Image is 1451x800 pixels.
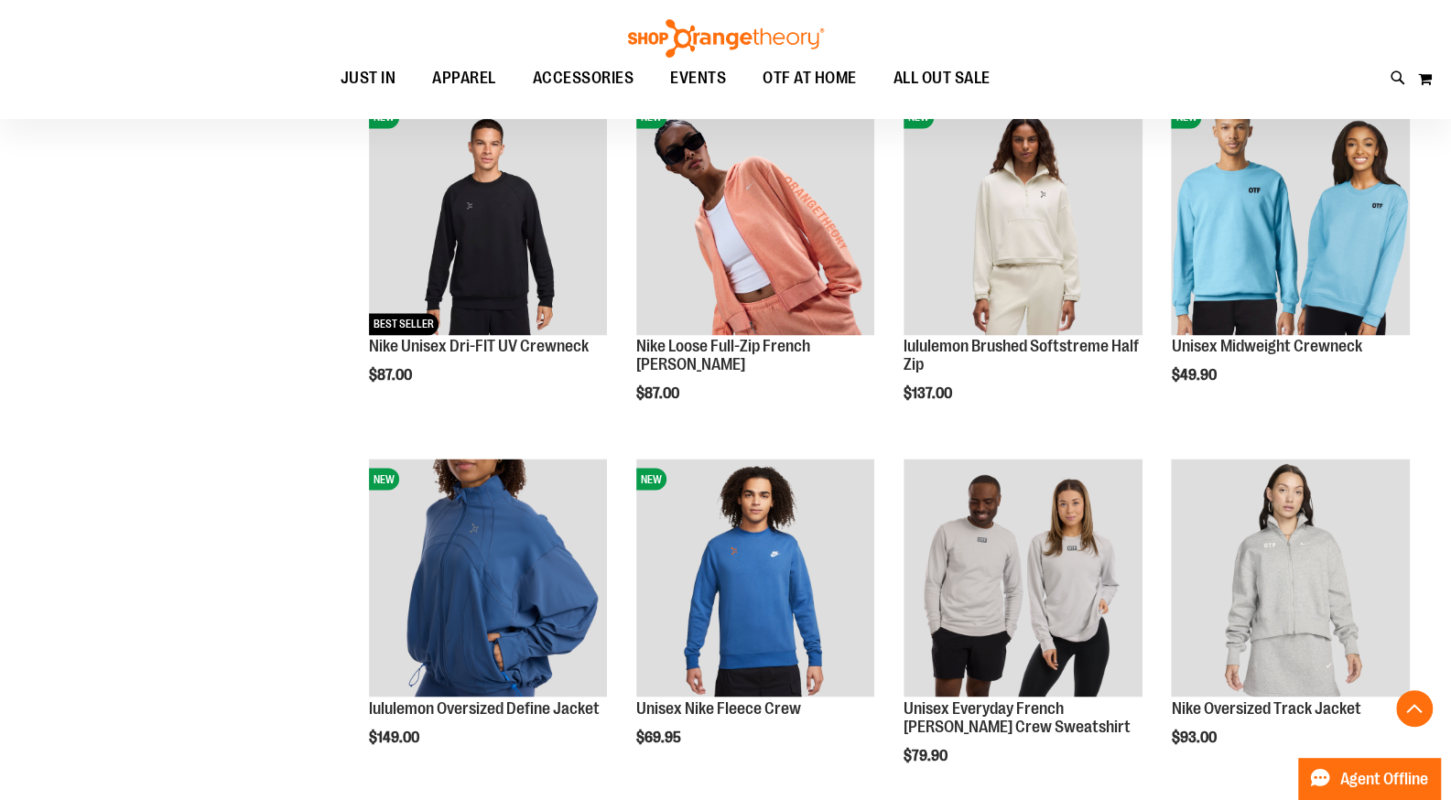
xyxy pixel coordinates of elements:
a: Nike Oversized Track Jacket [1171,459,1410,700]
span: APPAREL [432,58,496,99]
span: $69.95 [636,729,684,745]
a: Nike Loose Full-Zip French Terry HoodieNEW [636,97,875,339]
img: Shop Orangetheory [625,19,827,58]
a: Nike Unisex Dri-FIT UV Crewneck [369,337,589,355]
img: Nike Loose Full-Zip French Terry Hoodie [636,97,875,336]
div: product [1162,88,1419,430]
span: NEW [369,468,399,490]
img: Nike Oversized Track Jacket [1171,459,1410,697]
a: Nike Loose Full-Zip French [PERSON_NAME] [636,337,810,373]
a: Unisex Midweight CrewneckNEW [1171,97,1410,339]
img: lululemon Oversized Define Jacket [369,459,608,697]
a: Unisex Everyday French [PERSON_NAME] Crew Sweatshirt [904,698,1131,735]
span: BEST SELLER [369,313,439,335]
a: lululemon Brushed Softstreme Half Zip [904,337,1139,373]
span: $87.00 [369,367,415,384]
div: product [360,449,617,792]
a: Nike Unisex Dri-FIT UV CrewneckNEWBEST SELLER [369,97,608,339]
span: $79.90 [904,747,950,763]
img: lululemon Brushed Softstreme Half Zip [904,97,1142,336]
div: product [894,88,1152,449]
img: Nike Unisex Dri-FIT UV Crewneck [369,97,608,336]
a: lululemon Brushed Softstreme Half ZipNEW [904,97,1142,339]
span: NEW [636,468,666,490]
span: EVENTS [670,58,726,99]
span: ACCESSORIES [533,58,634,99]
div: product [360,88,617,430]
a: Unisex Midweight Crewneck [1171,337,1361,355]
span: $149.00 [369,729,422,745]
span: JUST IN [341,58,396,99]
img: Unisex Midweight Crewneck [1171,97,1410,336]
span: $49.90 [1171,367,1218,384]
div: product [627,449,884,792]
a: lululemon Oversized Define JacketNEW [369,459,608,700]
a: Unisex Nike Fleece Crew [636,698,801,717]
a: Nike Oversized Track Jacket [1171,698,1360,717]
a: Unisex Nike Fleece CrewNEW [636,459,875,700]
a: Unisex Everyday French Terry Crew Sweatshirt [904,459,1142,700]
div: product [627,88,884,449]
span: ALL OUT SALE [893,58,991,99]
span: $137.00 [904,385,955,402]
div: product [1162,449,1419,792]
button: Back To Top [1396,690,1433,727]
a: lululemon Oversized Define Jacket [369,698,600,717]
span: OTF AT HOME [763,58,857,99]
span: Agent Offline [1340,771,1428,788]
button: Agent Offline [1298,758,1440,800]
span: $93.00 [1171,729,1218,745]
img: Unisex Nike Fleece Crew [636,459,875,697]
img: Unisex Everyday French Terry Crew Sweatshirt [904,459,1142,697]
span: $87.00 [636,385,682,402]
